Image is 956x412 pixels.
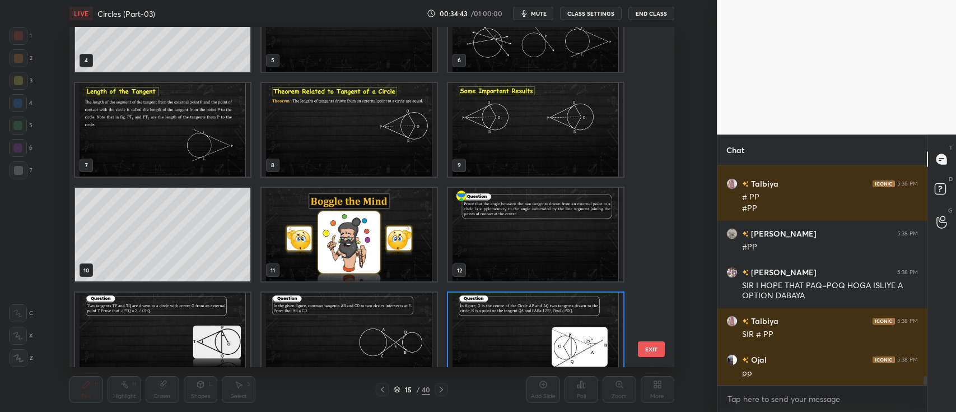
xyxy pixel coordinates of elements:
div: 5:36 PM [897,180,918,187]
img: 1759491343STGQT0.pdf [262,83,437,177]
span: mute [531,10,547,17]
img: 09e81f804ed1499aa62b6fb9b139061e.jpg [726,267,738,278]
img: 1759491343STGQT0.pdf [75,293,250,386]
div: 5 [9,117,32,135]
h6: [PERSON_NAME] [749,266,817,278]
img: 1759491343STGQT0.pdf [262,188,437,281]
div: 1 [10,27,32,45]
img: 1759491343STGQT0.pdf [75,83,250,177]
div: 7 [10,161,32,179]
img: no-rating-badge.077c3623.svg [742,318,749,325]
p: D [949,175,953,183]
div: 5:38 PM [897,269,918,276]
div: 2 [10,49,32,67]
div: 6 [9,139,32,157]
div: pp [742,368,918,379]
div: grid [717,165,927,385]
img: 1e7cedf5e7324bf9a90e7f77e339bff1.png [726,354,738,365]
div: 4 [9,94,32,112]
h6: Talbiya [749,315,778,327]
div: grid [69,27,654,367]
img: no-rating-badge.077c3623.svg [742,181,749,187]
div: SIR I HOPE THAT PAQ=POQ HOGA ISLIYE A OPTION DABAYA [742,280,918,302]
div: # PP [742,192,918,203]
div: 5:38 PM [897,230,918,237]
img: iconic-dark.1390631f.png [873,357,895,363]
img: no-rating-badge.077c3623.svg [742,231,749,237]
h6: [PERSON_NAME] [749,228,817,239]
div: C [9,304,33,322]
div: 40 [422,385,430,395]
img: no-rating-badge.077c3623.svg [742,357,749,363]
img: 1759491343STGQT0.pdf [448,188,623,281]
div: LIVE [69,7,93,20]
h4: Circles (Part-03) [97,8,155,19]
h6: Ojal [749,354,767,365]
img: 7b645a1f97c84485a01208ea2f831b27.jpg [726,316,738,327]
div: X [9,327,33,345]
div: 5:38 PM [897,318,918,325]
img: 1759491343STGQT0.pdf [262,293,437,386]
h6: Talbiya [749,178,778,189]
button: CLASS SETTINGS [560,7,622,20]
img: iconic-dark.1390631f.png [873,180,895,187]
div: #PP [742,203,918,214]
p: G [948,206,953,215]
div: SIR # PP [742,329,918,340]
div: 15 [403,386,414,393]
div: / [416,386,419,393]
img: no-rating-badge.077c3623.svg [742,270,749,276]
img: cfb0a2f0b2ff47c386269d0bd38b1d19.jpg [726,228,738,239]
img: 1759491343STGQT0.pdf [448,293,623,386]
img: iconic-dark.1390631f.png [873,318,895,325]
p: T [949,143,953,152]
div: #PP [742,242,918,253]
div: 3 [10,72,32,90]
div: Z [10,349,33,367]
button: mute [513,7,553,20]
img: 1759491343STGQT0.pdf [448,83,623,177]
p: Chat [717,135,753,165]
button: End Class [628,7,674,20]
button: EXIT [638,341,665,357]
img: 7b645a1f97c84485a01208ea2f831b27.jpg [726,178,738,189]
div: 5:38 PM [897,357,918,363]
